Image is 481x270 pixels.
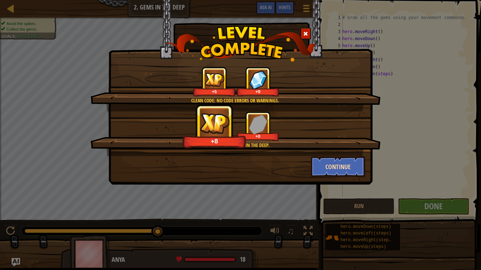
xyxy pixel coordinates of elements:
[185,137,244,145] div: +8
[124,142,346,149] div: You completed Gems in the Deep.
[205,73,224,86] img: reward_icon_xp.png
[238,134,278,139] div: +0
[249,70,267,89] img: reward_icon_gems.png
[194,89,234,94] div: +5
[198,111,231,135] img: reward_icon_xp.png
[249,115,267,134] img: reward_icon_gems.png
[124,97,346,104] div: Clean code: no code errors or warnings.
[311,156,366,177] button: Continue
[238,89,278,94] div: +9
[165,26,316,62] img: level_complete.png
